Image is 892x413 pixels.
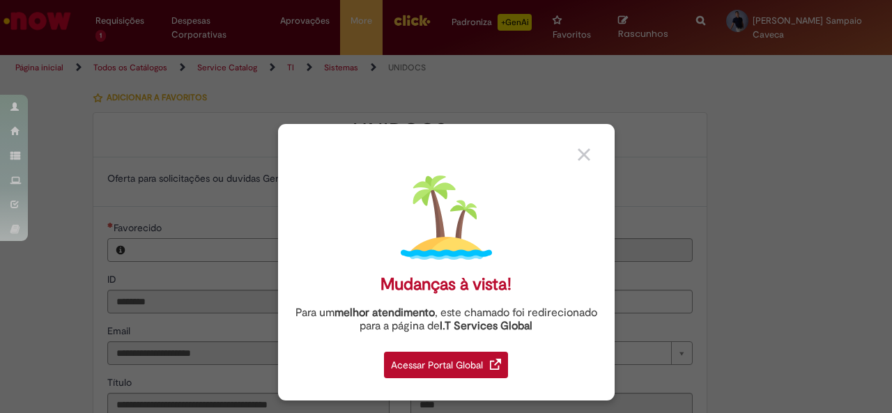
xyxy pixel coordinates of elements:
div: Acessar Portal Global [384,352,508,378]
img: close_button_grey.png [578,148,590,161]
img: redirect_link.png [490,359,501,370]
a: Acessar Portal Global [384,344,508,378]
div: Mudanças à vista! [380,274,512,295]
div: Para um , este chamado foi redirecionado para a página de [289,306,604,333]
a: I.T Services Global [440,311,532,333]
strong: melhor atendimento [334,306,435,320]
img: island.png [401,172,492,263]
